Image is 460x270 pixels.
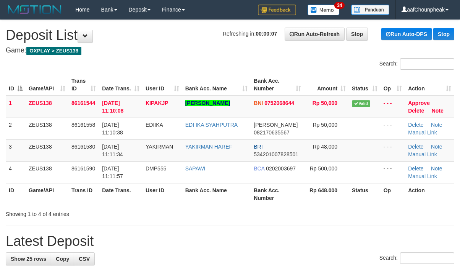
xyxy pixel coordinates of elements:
th: Op: activate to sort column ascending [381,74,405,96]
span: Refreshing in: [223,31,277,37]
td: 1 [6,96,26,118]
a: Run Auto-Refresh [285,28,345,41]
label: Search: [379,252,454,264]
td: ZEUS138 [26,139,68,161]
th: Status: activate to sort column ascending [349,74,381,96]
th: Action: activate to sort column ascending [405,74,454,96]
th: Trans ID: activate to sort column ascending [68,74,99,96]
a: Approve [408,100,430,106]
a: Note [432,108,444,114]
a: Stop [433,28,454,40]
a: Delete [408,165,423,172]
h1: Deposit List [6,28,454,43]
a: Delete [408,122,423,128]
th: Op [381,183,405,205]
span: OXPLAY > ZEUS138 [26,47,81,55]
th: User ID: activate to sort column ascending [143,74,182,96]
span: 86161590 [71,165,95,172]
img: Feedback.jpg [258,5,296,15]
a: Stop [346,28,368,41]
span: [DATE] 11:10:08 [102,100,123,114]
input: Search: [400,252,454,264]
span: Rp 48,000 [313,144,338,150]
img: MOTION_logo.png [6,4,64,15]
th: ID [6,183,26,205]
span: Rp 500,000 [310,165,337,172]
td: 2 [6,118,26,139]
span: Valid transaction [352,100,370,107]
span: Copy 0752068644 to clipboard [264,100,294,106]
th: Bank Acc. Name: activate to sort column ascending [182,74,251,96]
a: YAKIRMAN HAREF [185,144,232,150]
a: Delete [408,108,424,114]
th: ID: activate to sort column descending [6,74,26,96]
a: EDI IKA SYAHPUTRA [185,122,238,128]
span: YAKIRMAN [146,144,173,150]
td: ZEUS138 [26,161,68,183]
th: Date Trans.: activate to sort column ascending [99,74,143,96]
td: ZEUS138 [26,118,68,139]
span: EDIIKA [146,122,163,128]
span: 34 [334,2,345,9]
a: Manual Link [408,129,437,136]
span: 86161558 [71,122,95,128]
a: Note [431,122,442,128]
th: User ID [143,183,182,205]
a: Delete [408,144,423,150]
span: 86161544 [71,100,95,106]
td: 4 [6,161,26,183]
span: KIPAKJP [146,100,168,106]
span: [PERSON_NAME] [254,122,298,128]
span: Copy 0202003697 to clipboard [266,165,296,172]
span: Rp 50,000 [313,122,338,128]
img: panduan.png [351,5,389,15]
span: 86161580 [71,144,95,150]
a: Manual Link [408,151,437,157]
td: - - - [381,161,405,183]
h4: Game: [6,47,454,54]
span: CSV [79,256,90,262]
th: Bank Acc. Number: activate to sort column ascending [251,74,304,96]
a: CSV [74,252,95,265]
th: Rp 648.000 [304,183,349,205]
span: BNI [254,100,263,106]
h1: Latest Deposit [6,234,454,249]
a: Note [431,144,442,150]
a: Manual Link [408,173,437,179]
th: Game/API [26,183,68,205]
td: ZEUS138 [26,96,68,118]
a: Copy [51,252,74,265]
th: Status [349,183,381,205]
th: Trans ID [68,183,99,205]
a: SAPAWI [185,165,206,172]
span: BRI [254,144,262,150]
span: Rp 50,000 [313,100,337,106]
th: Bank Acc. Number [251,183,304,205]
th: Amount: activate to sort column ascending [304,74,349,96]
span: [DATE] 11:10:38 [102,122,123,136]
a: Run Auto-DPS [381,28,432,40]
th: Game/API: activate to sort column ascending [26,74,68,96]
th: Bank Acc. Name [182,183,251,205]
strong: 00:00:07 [256,31,277,37]
th: Date Trans. [99,183,143,205]
span: BCA [254,165,264,172]
label: Search: [379,58,454,70]
td: - - - [381,139,405,161]
span: [DATE] 11:11:34 [102,144,123,157]
span: Copy [56,256,69,262]
span: Copy 534201007828501 to clipboard [254,151,298,157]
div: Showing 1 to 4 of 4 entries [6,207,186,218]
span: DMP555 [146,165,166,172]
a: Note [431,165,442,172]
td: 3 [6,139,26,161]
a: [PERSON_NAME] [185,100,230,106]
img: Button%20Memo.svg [308,5,340,15]
td: - - - [381,118,405,139]
input: Search: [400,58,454,70]
td: - - - [381,96,405,118]
span: Copy 082170635567 to clipboard [254,129,289,136]
span: [DATE] 11:11:57 [102,165,123,179]
th: Action [405,183,454,205]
